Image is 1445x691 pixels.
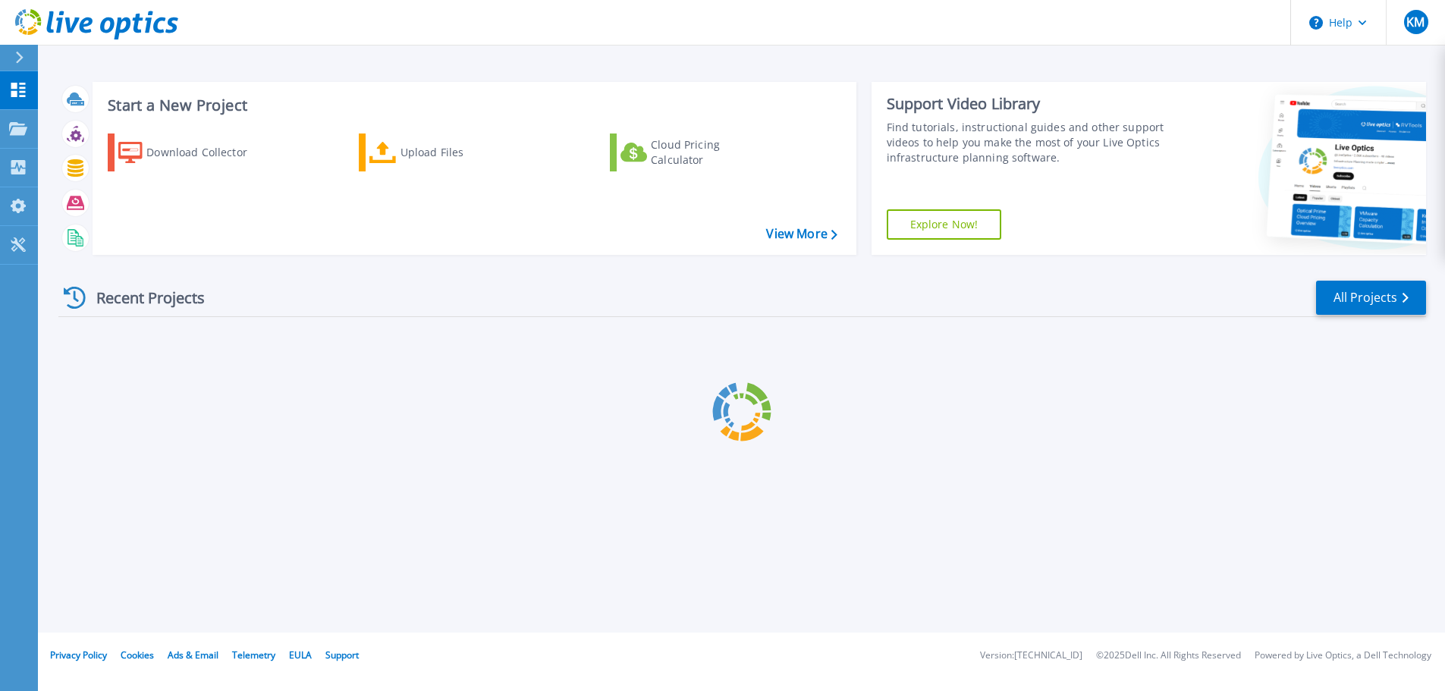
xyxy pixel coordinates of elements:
a: Explore Now! [887,209,1002,240]
h3: Start a New Project [108,97,837,114]
li: Powered by Live Optics, a Dell Technology [1255,651,1431,661]
a: Cookies [121,649,154,661]
a: Privacy Policy [50,649,107,661]
div: Cloud Pricing Calculator [651,137,772,168]
div: Support Video Library [887,94,1170,114]
a: All Projects [1316,281,1426,315]
li: Version: [TECHNICAL_ID] [980,651,1082,661]
a: Support [325,649,359,661]
li: © 2025 Dell Inc. All Rights Reserved [1096,651,1241,661]
div: Recent Projects [58,279,225,316]
span: KM [1406,16,1425,28]
a: Telemetry [232,649,275,661]
a: Ads & Email [168,649,218,661]
a: Upload Files [359,133,528,171]
a: EULA [289,649,312,661]
a: Download Collector [108,133,277,171]
a: Cloud Pricing Calculator [610,133,779,171]
a: View More [766,227,837,241]
div: Find tutorials, instructional guides and other support videos to help you make the most of your L... [887,120,1170,165]
div: Upload Files [401,137,522,168]
div: Download Collector [146,137,268,168]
